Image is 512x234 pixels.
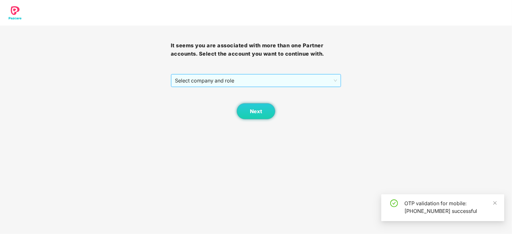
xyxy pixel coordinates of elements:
div: OTP validation for mobile: [PHONE_NUMBER] successful [404,199,497,215]
span: check-circle [390,199,398,207]
h3: It seems you are associated with more than one Partner accounts. Select the account you want to c... [171,42,342,58]
span: close [493,201,497,205]
span: Select company and role [175,74,337,87]
button: Next [237,103,275,119]
span: Next [250,108,262,114]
